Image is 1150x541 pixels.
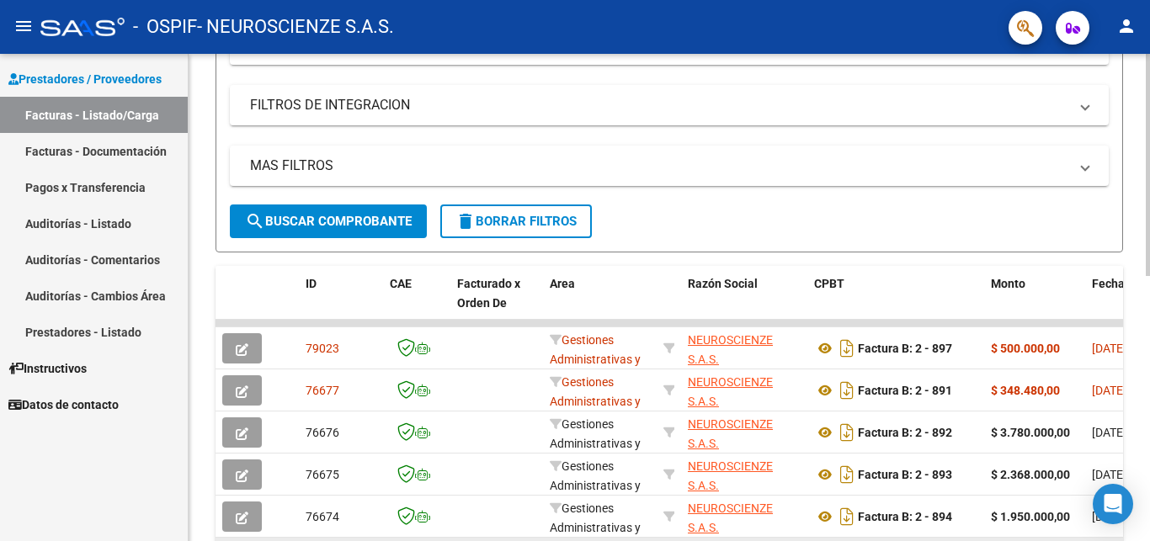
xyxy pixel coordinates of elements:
span: [DATE] [1092,510,1126,523]
strong: Factura B: 2 - 897 [858,342,952,355]
span: CPBT [814,277,844,290]
div: 30716042053 [688,415,801,450]
span: Datos de contacto [8,395,119,414]
button: Borrar Filtros [440,204,592,238]
mat-icon: delete [455,211,476,231]
span: Buscar Comprobante [245,214,412,229]
span: NEUROSCIENZE S.A.S. [688,375,773,408]
datatable-header-cell: ID [299,266,383,340]
span: NEUROSCIENZE S.A.S. [688,501,773,534]
span: - OSPIF [133,8,197,45]
span: 76676 [306,426,339,439]
span: Prestadores / Proveedores [8,70,162,88]
mat-icon: menu [13,16,34,36]
mat-panel-title: FILTROS DE INTEGRACION [250,96,1068,114]
div: 30716042053 [688,373,801,408]
i: Descargar documento [836,335,858,362]
span: - NEUROSCIENZE S.A.S. [197,8,394,45]
span: Area [550,277,575,290]
span: NEUROSCIENZE S.A.S. [688,417,773,450]
span: Gestiones Administrativas y Otros [550,459,641,512]
span: 76677 [306,384,339,397]
strong: $ 500.000,00 [991,342,1060,355]
span: Borrar Filtros [455,214,577,229]
datatable-header-cell: Monto [984,266,1085,340]
span: Monto [991,277,1025,290]
strong: Factura B: 2 - 894 [858,510,952,523]
span: 79023 [306,342,339,355]
strong: Factura B: 2 - 892 [858,426,952,439]
datatable-header-cell: Facturado x Orden De [450,266,543,340]
div: 30716042053 [688,331,801,366]
strong: Factura B: 2 - 891 [858,384,952,397]
i: Descargar documento [836,419,858,446]
i: Descargar documento [836,503,858,530]
mat-icon: person [1116,16,1137,36]
div: 30716042053 [688,457,801,492]
mat-icon: search [245,211,265,231]
mat-expansion-panel-header: FILTROS DE INTEGRACION [230,85,1109,125]
span: ID [306,277,317,290]
i: Descargar documento [836,461,858,488]
button: Buscar Comprobante [230,204,427,238]
span: Gestiones Administrativas y Otros [550,417,641,469]
span: Instructivos [8,359,87,378]
span: Facturado x Orden De [457,277,520,310]
div: 30716042053 [688,499,801,534]
datatable-header-cell: CPBT [807,266,984,340]
span: CAE [390,277,412,290]
span: 76674 [306,510,339,523]
strong: $ 2.368.000,00 [991,468,1070,481]
span: NEUROSCIENZE S.A.S. [688,333,773,366]
strong: $ 348.480,00 [991,384,1060,397]
span: [DATE] [1092,468,1126,481]
i: Descargar documento [836,377,858,404]
span: NEUROSCIENZE S.A.S. [688,459,773,492]
span: [DATE] [1092,384,1126,397]
datatable-header-cell: Razón Social [681,266,807,340]
span: Gestiones Administrativas y Otros [550,375,641,427]
span: Razón Social [688,277,758,290]
datatable-header-cell: CAE [383,266,450,340]
strong: $ 3.780.000,00 [991,426,1070,439]
span: 76675 [306,468,339,481]
strong: Factura B: 2 - 893 [858,468,952,481]
strong: $ 1.950.000,00 [991,510,1070,523]
mat-panel-title: MAS FILTROS [250,156,1068,175]
datatable-header-cell: Area [543,266,657,340]
div: Open Intercom Messenger [1093,484,1133,524]
mat-expansion-panel-header: MAS FILTROS [230,146,1109,186]
span: [DATE] [1092,342,1126,355]
span: [DATE] [1092,426,1126,439]
span: Gestiones Administrativas y Otros [550,333,641,385]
